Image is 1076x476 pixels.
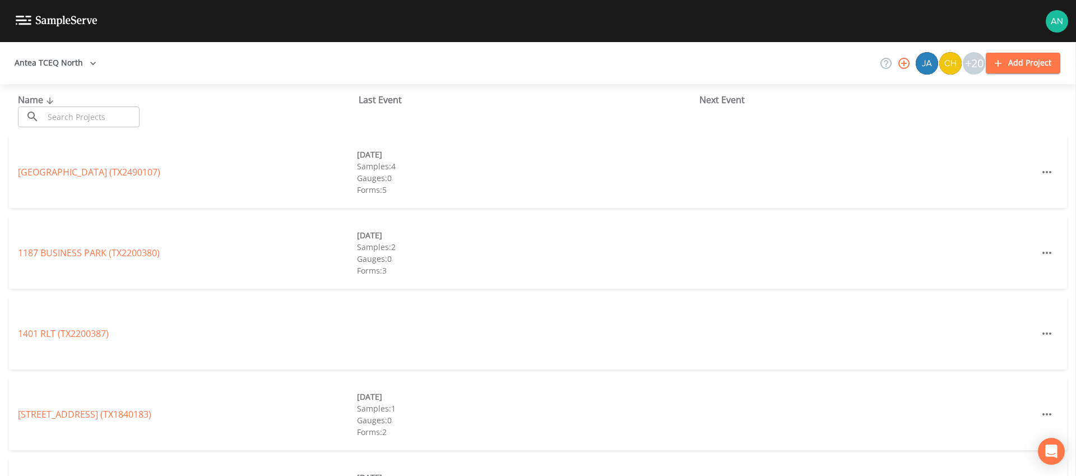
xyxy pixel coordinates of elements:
a: [GEOGRAPHIC_DATA] (TX2490107) [18,166,160,178]
a: 1401 RLT (TX2200387) [18,327,109,340]
div: Samples: 1 [357,403,696,414]
div: +20 [963,52,985,75]
div: Forms: 2 [357,426,696,438]
div: Samples: 4 [357,160,696,172]
div: [DATE] [357,229,696,241]
img: logo [16,16,98,26]
div: Open Intercom Messenger [1038,438,1065,465]
div: Gauges: 0 [357,414,696,426]
div: James Whitmire [915,52,939,75]
div: Forms: 5 [357,184,696,196]
img: 2e773653e59f91cc345d443c311a9659 [916,52,938,75]
button: Add Project [986,53,1060,73]
div: Forms: 3 [357,265,696,276]
div: Samples: 2 [357,241,696,253]
div: Charles Medina [939,52,962,75]
a: [STREET_ADDRESS] (TX1840183) [18,408,151,420]
img: c74b8b8b1c7a9d34f67c5e0ca157ed15 [939,52,962,75]
img: c76c074581486bce1c0cbc9e29643337 [1046,10,1068,33]
div: [DATE] [357,391,696,403]
input: Search Projects [44,107,140,127]
div: Gauges: 0 [357,172,696,184]
div: Last Event [359,93,699,107]
button: Antea TCEQ North [10,53,101,73]
span: Name [18,94,57,106]
div: [DATE] [357,149,696,160]
a: 1187 BUSINESS PARK (TX2200380) [18,247,160,259]
div: Next Event [699,93,1040,107]
div: Gauges: 0 [357,253,696,265]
